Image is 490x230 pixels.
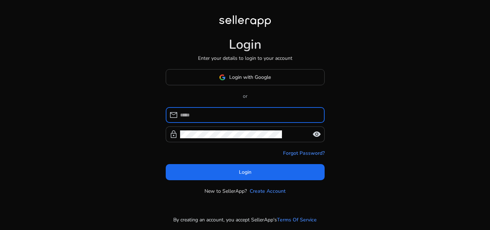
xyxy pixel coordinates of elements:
span: Login with Google [229,73,271,81]
button: Login with Google [166,69,325,85]
a: Forgot Password? [283,149,325,157]
h1: Login [229,37,262,52]
span: visibility [312,130,321,139]
span: lock [169,130,178,139]
img: google-logo.svg [219,74,226,81]
a: Create Account [250,187,286,195]
button: Login [166,164,325,180]
p: New to SellerApp? [204,187,247,195]
span: Login [239,168,251,176]
a: Terms Of Service [277,216,317,224]
p: Enter your details to login to your account [198,54,292,62]
p: or [166,92,325,100]
span: mail [169,111,178,119]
